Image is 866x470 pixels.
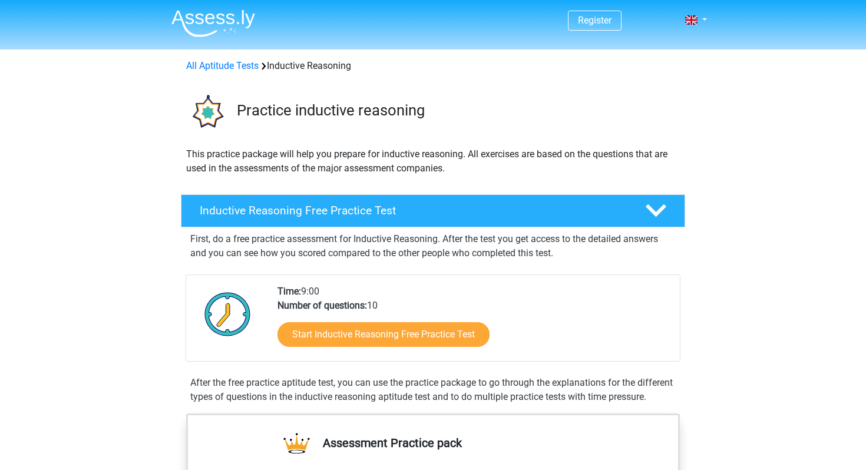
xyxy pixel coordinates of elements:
[277,286,301,297] b: Time:
[186,60,259,71] a: All Aptitude Tests
[181,59,685,73] div: Inductive Reasoning
[171,9,255,37] img: Assessly
[237,101,676,120] h3: Practice inductive reasoning
[269,284,679,361] div: 9:00 10
[176,194,690,227] a: Inductive Reasoning Free Practice Test
[181,87,232,137] img: inductive reasoning
[198,284,257,343] img: Clock
[277,300,367,311] b: Number of questions:
[277,322,490,347] a: Start Inductive Reasoning Free Practice Test
[186,147,680,176] p: This practice package will help you prepare for inductive reasoning. All exercises are based on t...
[200,204,626,217] h4: Inductive Reasoning Free Practice Test
[186,376,680,404] div: After the free practice aptitude test, you can use the practice package to go through the explana...
[578,15,612,26] a: Register
[190,232,676,260] p: First, do a free practice assessment for Inductive Reasoning. After the test you get access to th...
